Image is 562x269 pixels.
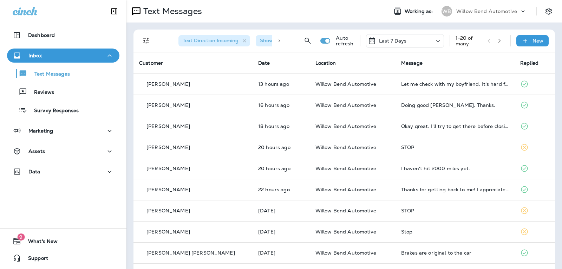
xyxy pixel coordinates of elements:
span: Willow Bend Automotive [315,81,376,87]
button: Dashboard [7,28,119,42]
p: [PERSON_NAME] [146,208,190,213]
span: Willow Bend Automotive [315,207,376,214]
p: [PERSON_NAME] [146,166,190,171]
p: Inbox [28,53,42,58]
p: Survey Responses [27,108,79,114]
p: [PERSON_NAME] [146,229,190,235]
span: Willow Bend Automotive [315,165,376,172]
span: Location [315,60,336,66]
span: Willow Bend Automotive [315,102,376,108]
div: Let me check with my boyfriend. It's hard for us to drop it off between working and getting our k... [401,81,509,87]
p: [PERSON_NAME] [146,81,190,87]
button: Reviews [7,84,119,99]
p: Aug 26, 2025 01:26 PM [258,229,304,235]
p: Aug 26, 2025 01:15 PM [258,250,304,256]
span: Customer [139,60,163,66]
button: Data [7,165,119,179]
button: Marketing [7,124,119,138]
p: Data [28,169,40,174]
p: Aug 27, 2025 03:13 PM [258,102,304,108]
span: 9 [17,233,25,241]
button: Search Messages [301,34,315,48]
p: Aug 27, 2025 06:34 PM [258,81,304,87]
button: Assets [7,144,119,158]
button: Survey Responses [7,103,119,117]
p: [PERSON_NAME] [146,145,190,150]
span: What's New [21,238,58,247]
button: Inbox [7,49,119,63]
span: Replied [520,60,538,66]
p: [PERSON_NAME] [146,123,190,129]
div: I haven't hit 2000 miles yet. [401,166,509,171]
p: Auto refresh [336,35,354,46]
div: Okay great. I'll try to get there before closing though. [401,123,509,129]
div: WB [442,6,452,17]
button: 9What's New [7,234,119,248]
p: [PERSON_NAME] [PERSON_NAME] [146,250,235,256]
button: Settings [542,5,555,18]
div: Text Direction:Incoming [178,35,250,46]
p: [PERSON_NAME] [146,102,190,108]
div: Brakes are original to the car [401,250,509,256]
span: Willow Bend Automotive [315,144,376,150]
span: Date [258,60,270,66]
p: Dashboard [28,32,55,38]
span: Text Direction : Incoming [183,37,238,44]
div: Thanks for getting back to me! I appreciate the information. We'll let you guys know if anything ... [401,187,509,192]
p: Marketing [28,128,53,134]
div: Doing good Cheri. Thanks. [401,102,509,108]
div: Show Start/Stop/Unsubscribe:true [256,35,356,46]
div: 1 - 20 of many [456,35,482,46]
button: Collapse Sidebar [104,4,124,18]
p: Aug 27, 2025 11:34 AM [258,166,304,171]
span: Working as: [405,8,434,14]
p: Assets [28,148,45,154]
span: Willow Bend Automotive [315,229,376,235]
span: Message [401,60,423,66]
p: [PERSON_NAME] [146,187,190,192]
p: Reviews [27,89,54,96]
p: Aug 27, 2025 01:27 PM [258,123,304,129]
span: Willow Bend Automotive [315,250,376,256]
p: Aug 27, 2025 11:45 AM [258,145,304,150]
p: Willow Bend Automotive [456,8,517,14]
button: Filters [139,34,153,48]
span: Willow Bend Automotive [315,186,376,193]
button: Text Messages [7,66,119,81]
div: Stop [401,229,509,235]
p: Last 7 Days [379,38,407,44]
p: New [532,38,543,44]
p: Aug 27, 2025 09:44 AM [258,187,304,192]
div: STOP [401,145,509,150]
button: Support [7,251,119,265]
span: Support [21,255,48,264]
span: Show Start/Stop/Unsubscribe : true [260,37,345,44]
div: STOP [401,208,509,213]
p: Text Messages [27,71,70,78]
span: Willow Bend Automotive [315,123,376,129]
p: Text Messages [140,6,202,17]
p: Aug 26, 2025 02:24 PM [258,208,304,213]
